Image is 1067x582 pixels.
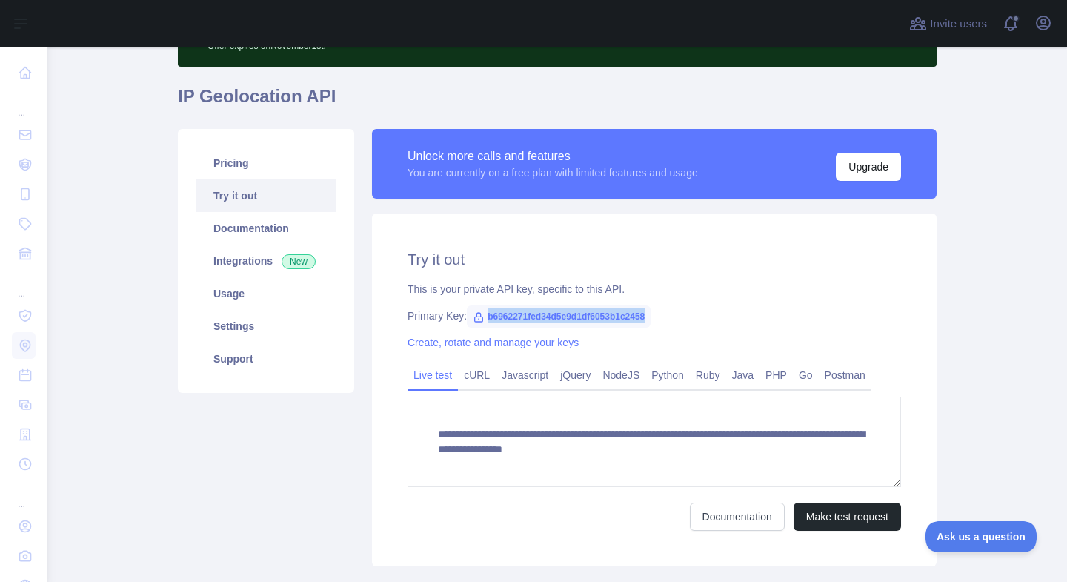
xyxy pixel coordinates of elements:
div: ... [12,480,36,510]
button: Make test request [794,503,901,531]
a: Python [645,363,690,387]
a: PHP [759,363,793,387]
a: Support [196,343,336,375]
div: This is your private API key, specific to this API. [408,282,901,297]
a: Ruby [690,363,726,387]
span: b6962271fed34d5e9d1df6053b1c2458 [467,305,651,328]
div: Primary Key: [408,308,901,323]
iframe: Toggle Customer Support [925,521,1037,552]
a: Documentation [690,503,785,531]
div: ... [12,89,36,119]
span: New [282,254,316,269]
a: Create, rotate and manage your keys [408,337,579,348]
a: Pricing [196,147,336,179]
button: Upgrade [836,153,901,181]
a: Documentation [196,212,336,245]
a: NodeJS [596,363,645,387]
h2: Try it out [408,249,901,270]
a: Go [793,363,819,387]
a: cURL [458,363,496,387]
a: Settings [196,310,336,343]
a: Try it out [196,179,336,212]
a: Live test [408,363,458,387]
button: Invite users [906,12,990,36]
a: Java [726,363,760,387]
div: Unlock more calls and features [408,148,698,165]
a: Usage [196,277,336,310]
a: Postman [819,363,871,387]
a: Javascript [496,363,554,387]
div: ... [12,270,36,300]
a: jQuery [554,363,596,387]
h1: IP Geolocation API [178,85,937,120]
div: You are currently on a free plan with limited features and usage [408,165,698,180]
span: Invite users [930,16,987,33]
a: Integrations New [196,245,336,277]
